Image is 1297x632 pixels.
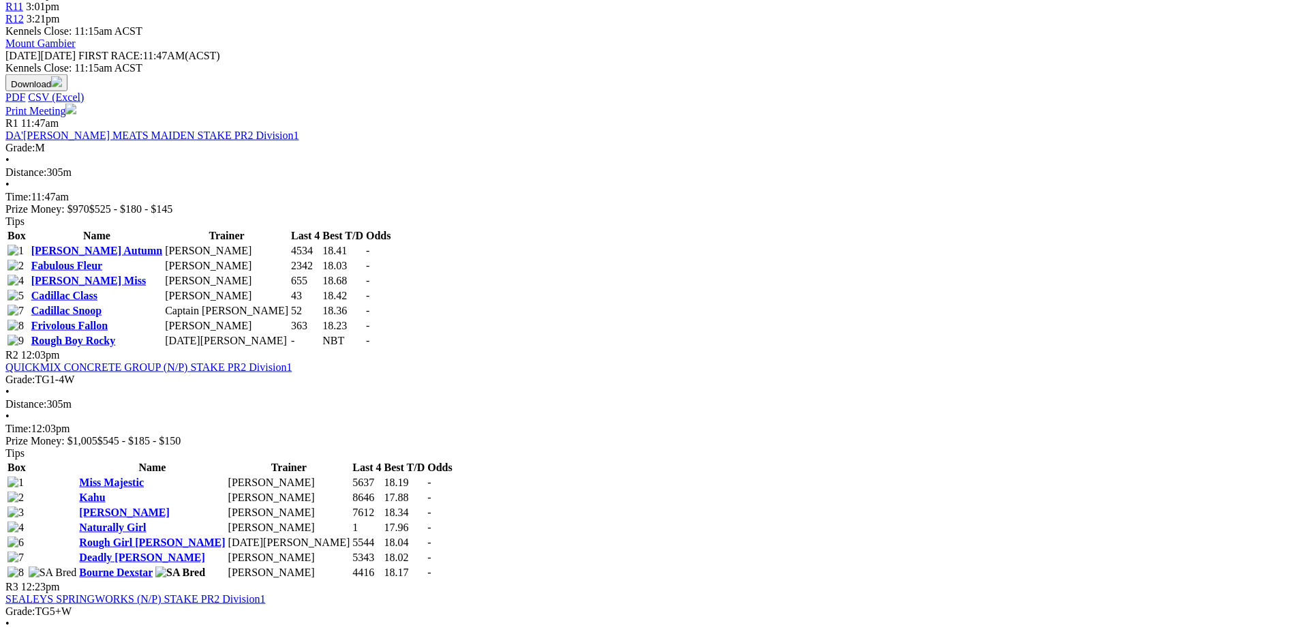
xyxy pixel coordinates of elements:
td: - [290,334,320,348]
img: 3 [7,507,24,519]
div: Kennels Close: 11:15am ACST [5,62,1292,74]
span: - [366,275,369,286]
a: Rough Boy Rocky [31,335,116,346]
img: 7 [7,552,24,564]
img: 1 [7,477,24,489]
div: Download [5,91,1292,104]
a: Bourne Dexstar [79,567,153,578]
td: [PERSON_NAME] [228,566,351,580]
td: 8646 [352,491,382,505]
th: Name [31,229,163,243]
span: - [427,477,431,488]
span: 12:03pm [21,349,60,361]
td: [PERSON_NAME] [228,521,351,535]
td: 18.41 [322,244,364,258]
span: • [5,386,10,397]
span: Grade: [5,142,35,153]
span: - [427,567,431,578]
th: Best T/D [322,229,364,243]
span: - [366,305,369,316]
td: 17.88 [383,491,425,505]
td: [PERSON_NAME] [164,244,289,258]
img: 7 [7,305,24,317]
td: 18.03 [322,259,364,273]
span: 3:01pm [26,1,59,12]
span: 3:21pm [27,13,60,25]
td: 18.23 [322,319,364,333]
img: 2 [7,492,24,504]
th: Odds [427,461,453,475]
a: Miss Majestic [79,477,144,488]
th: Last 4 [290,229,320,243]
td: 7612 [352,506,382,520]
span: Box [7,230,26,241]
span: $545 - $185 - $150 [97,435,181,447]
div: TG1-4W [5,374,1292,386]
span: R1 [5,117,18,129]
div: M [5,142,1292,154]
span: - [427,552,431,563]
span: Grade: [5,374,35,385]
span: - [427,522,431,533]
img: SA Bred [155,567,205,579]
td: 5637 [352,476,382,490]
div: 305m [5,398,1292,410]
td: 17.96 [383,521,425,535]
th: Trainer [228,461,351,475]
span: Time: [5,423,31,434]
td: [PERSON_NAME] [164,319,289,333]
img: 8 [7,567,24,579]
a: Deadly [PERSON_NAME] [79,552,204,563]
a: Rough Girl [PERSON_NAME] [79,537,225,548]
span: Grade: [5,605,35,617]
th: Name [78,461,226,475]
a: Kahu [79,492,105,503]
td: 18.36 [322,304,364,318]
span: • [5,179,10,190]
th: Trainer [164,229,289,243]
span: $525 - $180 - $145 [89,203,173,215]
a: Print Meeting [5,105,76,117]
td: [PERSON_NAME] [164,259,289,273]
td: [PERSON_NAME] [228,551,351,565]
td: 1 [352,521,382,535]
a: R11 [5,1,23,12]
span: - [427,537,431,548]
img: 1 [7,245,24,257]
td: [PERSON_NAME] [164,289,289,303]
div: Prize Money: $1,005 [5,435,1292,447]
span: Box [7,462,26,473]
a: Fabulous Fleur [31,260,102,271]
a: [PERSON_NAME] Miss [31,275,146,286]
td: 52 [290,304,320,318]
a: DA'[PERSON_NAME] MEATS MAIDEN STAKE PR2 Division1 [5,130,299,141]
td: 655 [290,274,320,288]
a: [PERSON_NAME] Autumn [31,245,162,256]
td: 18.68 [322,274,364,288]
td: NBT [322,334,364,348]
span: - [427,507,431,518]
img: 4 [7,522,24,534]
button: Download [5,74,67,91]
img: SA Bred [29,567,77,579]
span: - [366,335,369,346]
span: Tips [5,447,25,459]
a: PDF [5,91,25,103]
td: 5544 [352,536,382,550]
span: [DATE] [5,50,41,61]
td: [PERSON_NAME] [164,274,289,288]
th: Odds [365,229,391,243]
span: R2 [5,349,18,361]
td: 363 [290,319,320,333]
td: [DATE][PERSON_NAME] [228,536,351,550]
a: CSV (Excel) [28,91,84,103]
div: 12:03pm [5,423,1292,435]
a: SEALEYS SPRINGWORKS (N/P) STAKE PR2 Division1 [5,593,265,605]
td: 5343 [352,551,382,565]
a: Cadillac Snoop [31,305,102,316]
span: Time: [5,191,31,202]
span: • [5,410,10,422]
td: 4534 [290,244,320,258]
span: • [5,154,10,166]
td: 43 [290,289,320,303]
